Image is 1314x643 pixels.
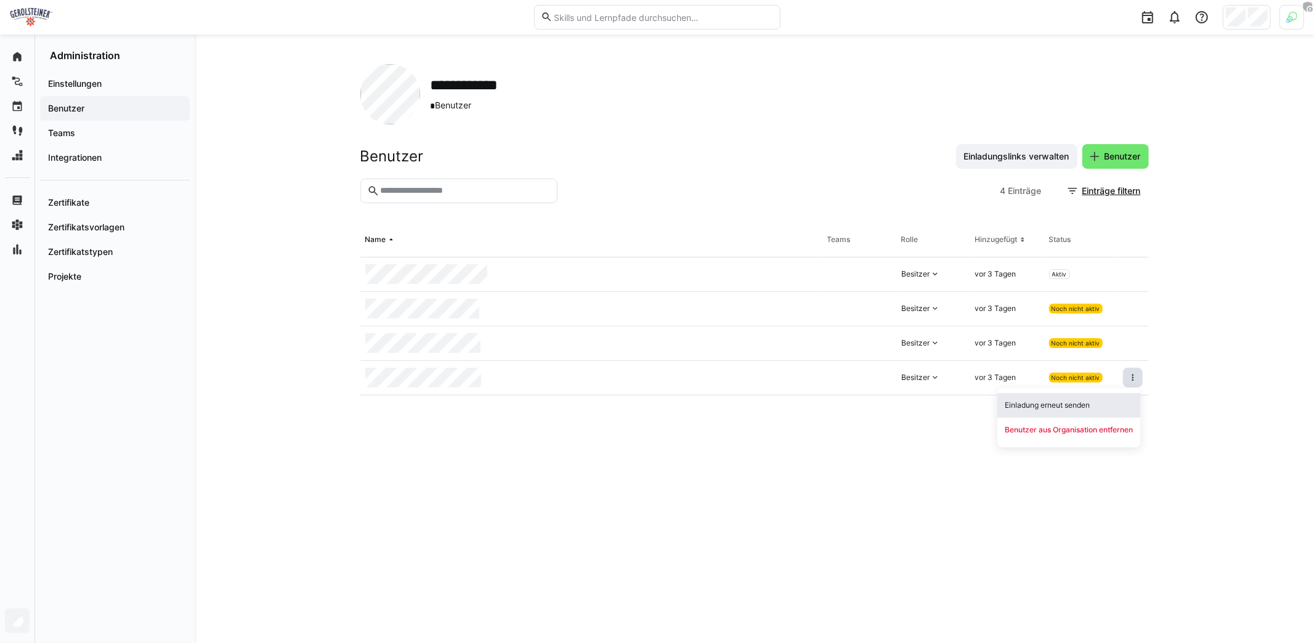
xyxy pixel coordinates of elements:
span: Einladungslinks verwalten [962,150,1071,163]
span: 4 [1000,185,1006,197]
span: Einträge filtern [1081,185,1143,197]
span: Noch nicht aktiv [1052,339,1100,347]
div: Status [1049,235,1071,245]
span: vor 3 Tagen [975,269,1016,278]
button: Benutzer [1082,144,1149,169]
span: Einträge [1008,185,1042,197]
span: vor 3 Tagen [975,373,1016,382]
span: Noch nicht aktiv [1052,374,1100,381]
div: Teams [827,235,851,245]
span: vor 3 Tagen [975,338,1016,347]
div: Hinzugefügt [975,235,1018,245]
div: Rolle [901,235,919,245]
span: Benutzer [430,99,515,112]
h2: Benutzer [360,147,424,166]
div: Name [365,235,386,245]
button: Einträge filtern [1060,179,1149,203]
span: vor 3 Tagen [975,304,1016,313]
span: Benutzer [1103,150,1143,163]
div: Besitzer [902,304,930,313]
div: Besitzer [902,269,930,279]
input: Skills und Lernpfade durchsuchen… [553,12,773,23]
div: Besitzer [902,338,930,348]
span: Noch nicht aktiv [1052,305,1100,312]
button: Einladungslinks verwalten [956,144,1077,169]
div: Besitzer [902,373,930,382]
span: Aktiv [1052,270,1067,278]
